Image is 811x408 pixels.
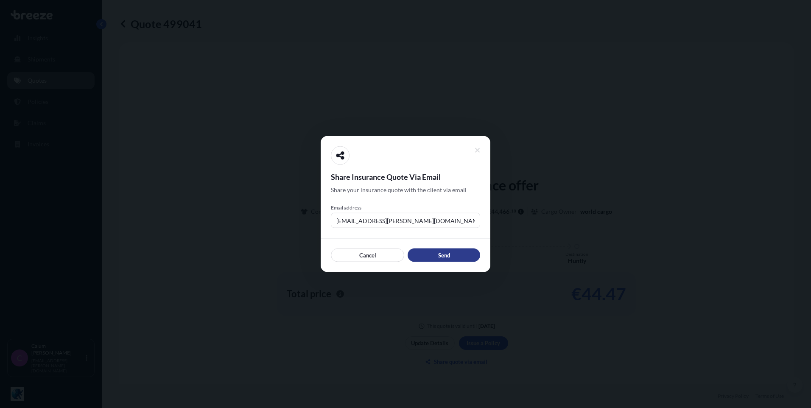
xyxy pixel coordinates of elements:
[331,186,467,194] span: Share your insurance quote with the client via email
[438,251,450,260] p: Send
[331,204,480,211] span: Email address
[331,172,480,182] span: Share Insurance Quote Via Email
[359,251,376,260] p: Cancel
[331,249,404,262] button: Cancel
[408,249,480,262] button: Send
[331,213,480,228] input: example@gmail.com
